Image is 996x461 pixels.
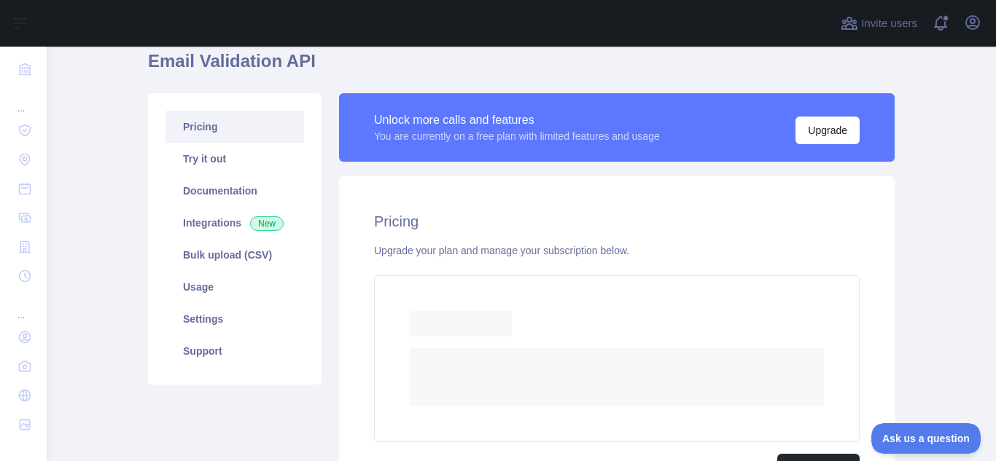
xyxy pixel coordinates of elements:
div: You are currently on a free plan with limited features and usage [374,129,660,143]
a: Settings [166,303,304,335]
iframe: Toggle Customer Support [871,423,981,454]
div: Upgrade your plan and manage your subscription below. [374,243,860,258]
div: ... [12,85,35,114]
h1: Email Validation API [148,50,895,84]
a: Usage [166,271,304,303]
button: Invite users [838,12,920,35]
div: Unlock more calls and features [374,111,660,129]
span: Invite users [861,15,917,32]
a: Support [166,335,304,367]
a: Pricing [166,111,304,143]
span: New [250,216,284,231]
h2: Pricing [374,211,860,232]
div: ... [12,292,35,321]
a: Documentation [166,175,304,207]
a: Try it out [166,143,304,175]
button: Upgrade [795,117,860,144]
a: Bulk upload (CSV) [166,239,304,271]
a: Integrations New [166,207,304,239]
